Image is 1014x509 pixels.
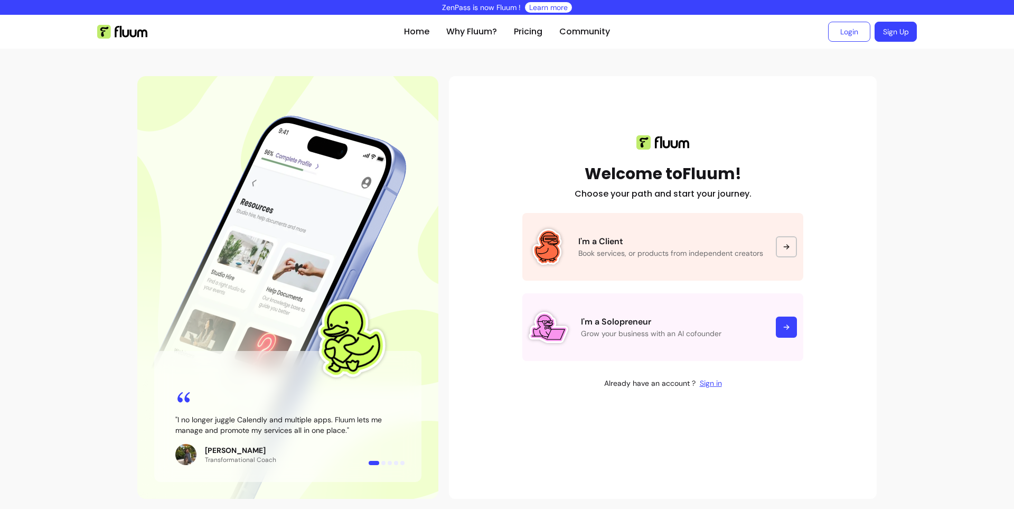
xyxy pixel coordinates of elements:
[175,444,196,465] img: Review avatar
[585,164,741,183] h1: Welcome to Fluum!
[575,188,752,200] h2: Choose your path and start your journey.
[529,228,566,265] img: Fluum Duck sticker
[514,25,542,38] a: Pricing
[175,414,400,436] blockquote: " I no longer juggle Calendly and multiple apps. Fluum lets me manage and promote my services all...
[446,25,497,38] a: Why Fluum?
[522,213,803,281] a: Fluum Duck stickerI'm a ClientBook services, or products from independent creators
[875,22,917,42] a: Sign Up
[559,25,610,38] a: Community
[529,308,568,347] img: Fluum Duck sticker
[636,135,689,150] img: Fluum logo
[442,2,521,13] p: ZenPass is now Fluum !
[581,316,763,328] p: I'm a Solopreneur
[578,235,763,248] p: I'm a Client
[578,248,763,258] p: Book services, or products from independent creators
[205,456,276,464] p: Transformational Coach
[303,291,397,385] img: Fluum Duck sticker
[97,25,147,39] img: Fluum Logo
[529,2,568,13] a: Learn more
[700,378,722,388] a: Sign in
[828,22,870,42] a: Login
[581,328,763,339] p: Grow your business with an AI cofounder
[522,293,803,361] a: Fluum Duck stickerI'm a SolopreneurGrow your business with an AI cofounder
[404,25,429,38] a: Home
[205,445,276,456] p: [PERSON_NAME]
[604,378,696,388] p: Already have an account ?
